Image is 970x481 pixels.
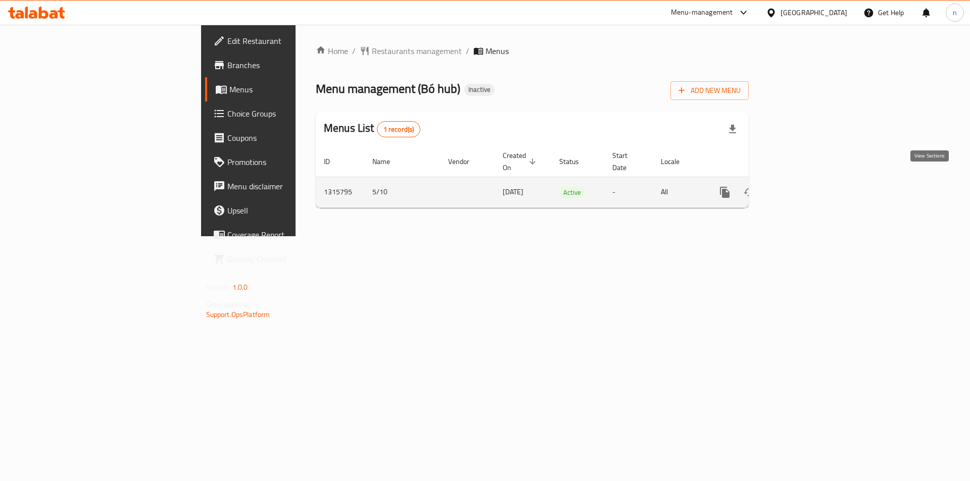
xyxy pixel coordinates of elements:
[486,45,509,57] span: Menus
[720,117,745,141] div: Export file
[360,45,462,57] a: Restaurants management
[559,155,592,168] span: Status
[229,83,355,95] span: Menus
[671,7,733,19] div: Menu-management
[205,198,363,223] a: Upsell
[448,155,482,168] span: Vendor
[503,185,523,198] span: [DATE]
[503,149,539,174] span: Created On
[205,77,363,101] a: Menus
[559,186,585,198] div: Active
[604,177,653,207] td: -
[206,308,270,321] a: Support.OpsPlatform
[466,45,469,57] li: /
[205,53,363,77] a: Branches
[316,77,460,100] span: Menu management ( Bó hub )
[205,150,363,174] a: Promotions
[377,121,421,137] div: Total records count
[205,223,363,247] a: Coverage Report
[372,45,462,57] span: Restaurants management
[670,81,749,100] button: Add New Menu
[678,84,741,97] span: Add New Menu
[227,59,355,71] span: Branches
[205,29,363,53] a: Edit Restaurant
[227,156,355,168] span: Promotions
[227,253,355,265] span: Grocery Checklist
[227,229,355,241] span: Coverage Report
[316,146,818,208] table: enhanced table
[206,281,231,294] span: Version:
[205,247,363,271] a: Grocery Checklist
[464,85,495,94] span: Inactive
[227,108,355,120] span: Choice Groups
[205,126,363,150] a: Coupons
[364,177,440,207] td: 5/10
[232,281,248,294] span: 1.0.0
[464,84,495,96] div: Inactive
[316,45,749,57] nav: breadcrumb
[227,35,355,47] span: Edit Restaurant
[227,204,355,217] span: Upsell
[705,146,818,177] th: Actions
[206,298,253,311] span: Get support on:
[653,177,705,207] td: All
[324,155,343,168] span: ID
[661,155,693,168] span: Locale
[324,121,420,137] h2: Menus List
[205,101,363,126] a: Choice Groups
[205,174,363,198] a: Menu disclaimer
[713,180,737,204] button: more
[612,149,641,174] span: Start Date
[781,7,847,18] div: [GEOGRAPHIC_DATA]
[227,132,355,144] span: Coupons
[953,7,957,18] span: n
[227,180,355,192] span: Menu disclaimer
[372,155,403,168] span: Name
[737,180,761,204] button: Change Status
[377,125,420,134] span: 1 record(s)
[559,187,585,198] span: Active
